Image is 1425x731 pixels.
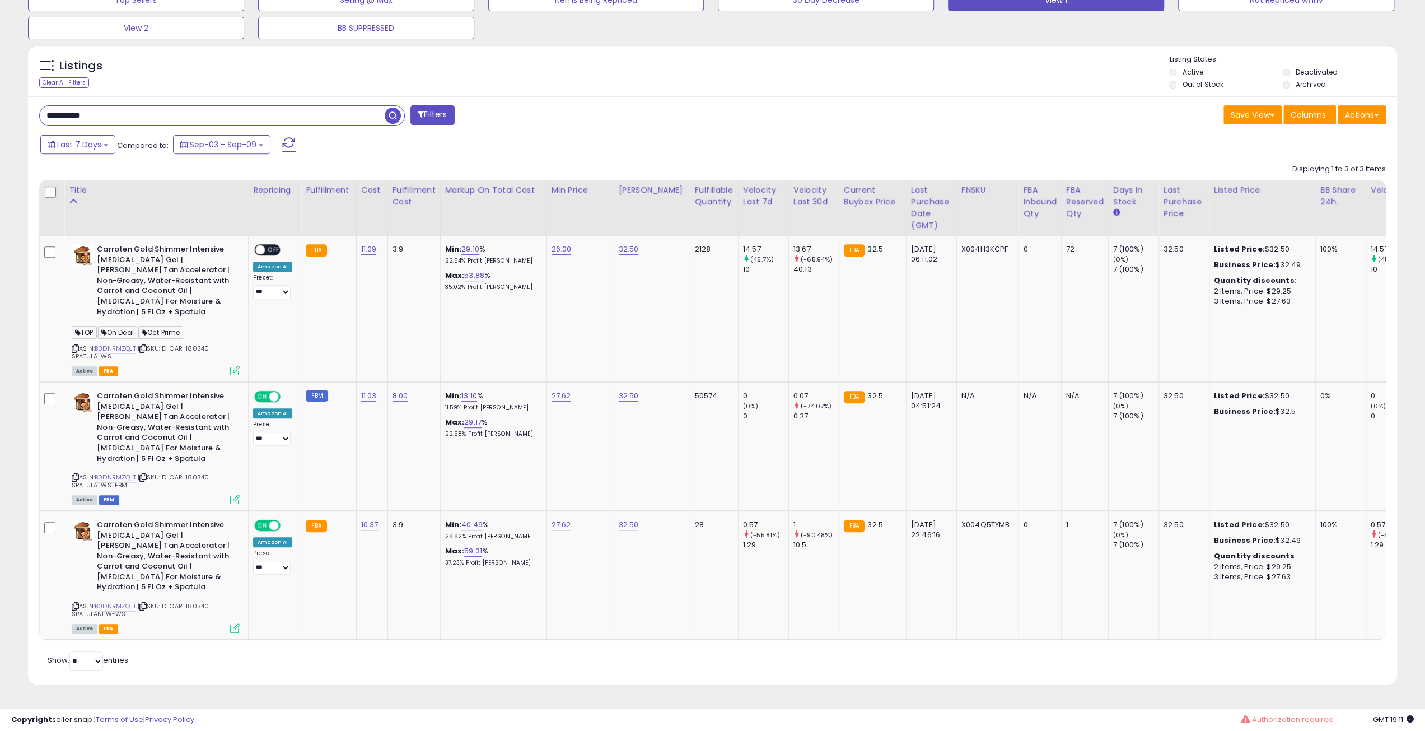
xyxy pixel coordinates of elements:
[552,244,572,255] a: 26.00
[1113,530,1129,539] small: (0%)
[844,520,865,532] small: FBA
[1214,390,1265,401] b: Listed Price:
[1320,520,1357,530] div: 100%
[11,715,194,725] div: seller snap | |
[1223,105,1282,124] button: Save View
[552,390,571,402] a: 27.62
[961,391,1010,401] div: N/A
[253,408,292,418] div: Amazon AI
[95,344,136,353] a: B0DNRMZQJT
[445,546,538,567] div: %
[98,326,137,339] span: On Deal
[961,184,1014,196] div: FNSKU
[867,519,883,530] span: 32.5
[445,519,462,530] b: Min:
[393,244,432,254] div: 3.9
[95,473,136,482] a: B0DNRMZQJT
[1066,391,1100,401] div: N/A
[1066,184,1104,220] div: FBA Reserved Qty
[393,390,408,402] a: 8.00
[1296,80,1326,89] label: Archived
[1378,530,1408,539] small: (-55.81%)
[445,390,462,401] b: Min:
[1371,520,1416,530] div: 0.57
[695,520,730,530] div: 28
[1214,286,1307,296] div: 2 Items, Price: $29.25
[1214,551,1295,561] b: Quantity discounts
[793,520,839,530] div: 1
[1214,276,1307,286] div: :
[793,411,839,421] div: 0.27
[743,184,784,208] div: Velocity Last 7d
[445,244,538,265] div: %
[1338,105,1386,124] button: Actions
[695,184,733,208] div: Fulfillable Quantity
[1113,208,1120,218] small: Days In Stock.
[1371,411,1416,421] div: 0
[72,244,240,374] div: ASIN:
[1113,520,1158,530] div: 7 (100%)
[619,244,639,255] a: 32.50
[72,366,97,376] span: All listings currently available for purchase on Amazon
[1320,391,1357,401] div: 0%
[445,257,538,265] p: 22.54% Profit [PERSON_NAME]
[57,139,101,150] span: Last 7 Days
[445,430,538,438] p: 22.58% Profit [PERSON_NAME]
[1371,244,1416,254] div: 14.57
[743,244,788,254] div: 14.57
[253,537,292,547] div: Amazon AI
[1214,535,1276,546] b: Business Price:
[1291,109,1326,120] span: Columns
[844,244,865,257] small: FBA
[743,520,788,530] div: 0.57
[1066,520,1100,530] div: 1
[445,283,538,291] p: 35.02% Profit [PERSON_NAME]
[117,140,169,151] span: Compared to:
[1164,520,1200,530] div: 32.50
[1378,255,1401,264] small: (45.7%)
[1113,391,1158,401] div: 7 (100%)
[743,411,788,421] div: 0
[911,520,948,540] div: [DATE] 22:46:16
[1023,520,1053,530] div: 0
[445,184,542,196] div: Markup on Total Cost
[72,326,97,339] span: TOP
[306,390,328,402] small: FBM
[743,402,759,411] small: (0%)
[801,255,833,264] small: (-65.94%)
[69,184,244,196] div: Title
[911,184,952,231] div: Last Purchase Date (GMT)
[1113,540,1158,550] div: 7 (100%)
[801,530,833,539] small: (-90.48%)
[1371,391,1416,401] div: 0
[361,244,377,255] a: 11.09
[1214,244,1307,254] div: $32.50
[461,244,479,255] a: 29.10
[393,184,436,208] div: Fulfillment Cost
[361,519,379,530] a: 10.37
[1373,714,1414,725] span: 2025-09-17 19:11 GMT
[1214,296,1307,306] div: 3 Items, Price: $27.63
[265,245,283,255] span: OFF
[1214,519,1265,530] b: Listed Price:
[1214,562,1307,572] div: 2 Items, Price: $29.25
[72,520,240,632] div: ASIN:
[445,559,538,567] p: 37.23% Profit [PERSON_NAME]
[72,244,94,267] img: 41vpniJweKL._SL40_.jpg
[1214,536,1307,546] div: $32.49
[95,602,136,611] a: B0DNRMZQJT
[173,135,270,154] button: Sep-03 - Sep-09
[445,417,538,438] div: %
[72,473,212,490] span: | SKU: D-CAR-180340-SPATULA-WS-FBM
[253,184,296,196] div: Repricing
[1214,184,1311,196] div: Listed Price
[258,17,474,39] button: BB SUPPRESSED
[911,244,948,264] div: [DATE] 06:11:02
[72,520,94,542] img: 41vpniJweKL._SL40_.jpg
[750,255,774,264] small: (45.7%)
[1214,520,1307,530] div: $32.50
[867,244,883,254] span: 32.5
[619,184,685,196] div: [PERSON_NAME]
[96,714,143,725] a: Terms of Use
[410,105,454,125] button: Filters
